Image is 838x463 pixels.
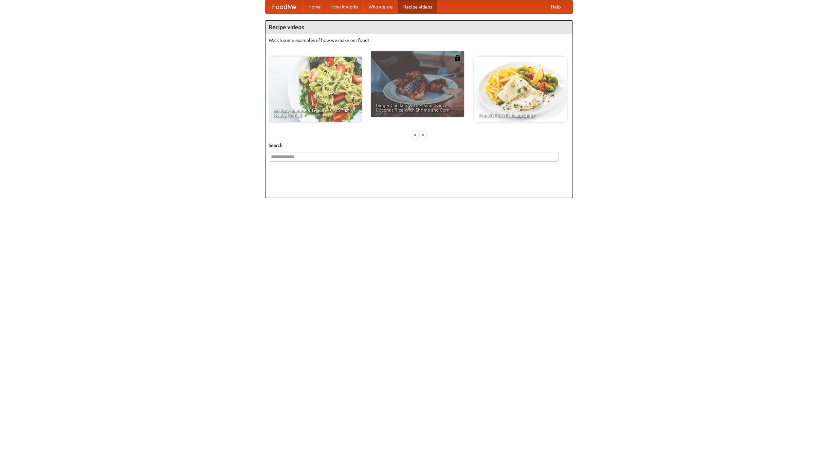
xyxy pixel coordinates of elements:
[326,0,363,13] a: How it works
[412,131,418,139] div: «
[398,0,437,13] a: Recipe videos
[474,57,567,122] a: French Fries Fish and Chips
[420,131,426,139] div: »
[363,0,398,13] a: Who we are
[269,142,569,149] h5: Search
[454,55,461,61] img: 483408.png
[273,108,357,117] span: An Easy, Summery Tomato Pasta That's Ready for Fall
[265,0,303,13] a: FoodMe
[269,37,569,44] p: Watch some examples of how we make our food!
[269,57,362,122] a: An Easy, Summery Tomato Pasta That's Ready for Fall
[303,0,326,13] a: Home
[479,113,562,117] span: French Fries Fish and Chips
[546,0,566,13] a: Help
[265,21,573,34] h4: Recipe videos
